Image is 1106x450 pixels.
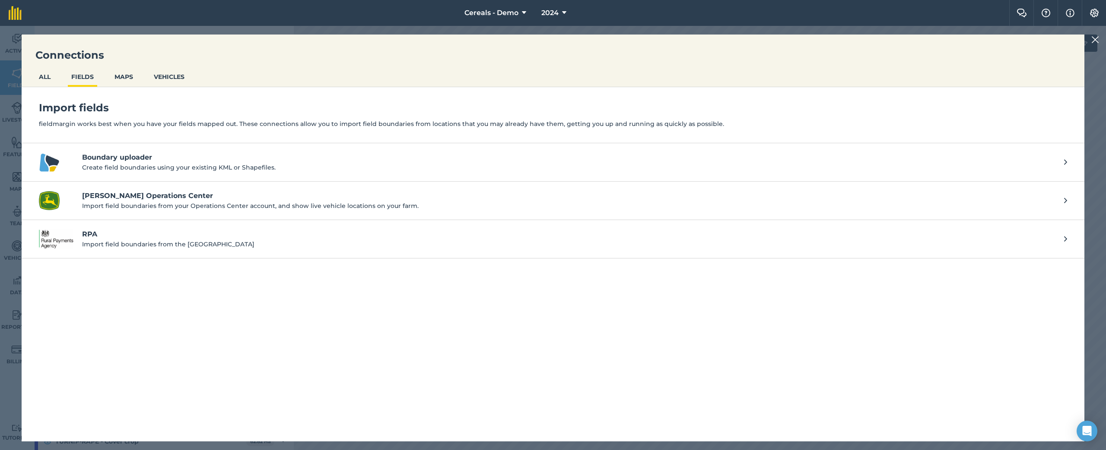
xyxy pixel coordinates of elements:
[39,190,60,211] img: John Deere Operations Center logo
[68,69,97,85] button: FIELDS
[1041,9,1051,17] img: A question mark icon
[82,152,1055,163] h4: Boundary uploader
[22,182,1084,220] a: John Deere Operations Center logo[PERSON_NAME] Operations CenterImport field boundaries from your...
[82,201,1055,211] p: Import field boundaries from your Operations Center account, and show live vehicle locations on y...
[9,6,22,20] img: fieldmargin Logo
[39,229,73,249] img: RPA logo
[22,220,1084,258] a: RPA logoRPAImport field boundaries from the [GEOGRAPHIC_DATA]
[22,143,1084,182] a: Boundary uploader logoBoundary uploaderCreate field boundaries using your existing KML or Shapefi...
[464,8,518,18] span: Cereals - Demo
[1066,8,1074,18] img: svg+xml;base64,PHN2ZyB4bWxucz0iaHR0cDovL3d3dy53My5vcmcvMjAwMC9zdmciIHdpZHRoPSIxNyIgaGVpZ2h0PSIxNy...
[39,119,1067,129] p: fieldmargin works best when you have your fields mapped out. These connections allow you to impor...
[150,69,188,85] button: VEHICLES
[1017,9,1027,17] img: Two speech bubbles overlapping with the left bubble in the forefront
[1091,35,1099,45] img: svg+xml;base64,PHN2ZyB4bWxucz0iaHR0cDovL3d3dy53My5vcmcvMjAwMC9zdmciIHdpZHRoPSIyMiIgaGVpZ2h0PSIzMC...
[82,229,1055,239] h4: RPA
[39,152,60,173] img: Boundary uploader logo
[82,191,1055,201] h4: [PERSON_NAME] Operations Center
[35,69,54,85] button: ALL
[541,8,559,18] span: 2024
[39,101,1067,115] h4: Import fields
[22,48,1084,62] h3: Connections
[82,163,1055,172] p: Create field boundaries using your existing KML or Shapefiles.
[1077,421,1097,441] div: Open Intercom Messenger
[1089,9,1100,17] img: A cog icon
[111,69,137,85] button: MAPS
[82,239,1055,249] p: Import field boundaries from the [GEOGRAPHIC_DATA]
